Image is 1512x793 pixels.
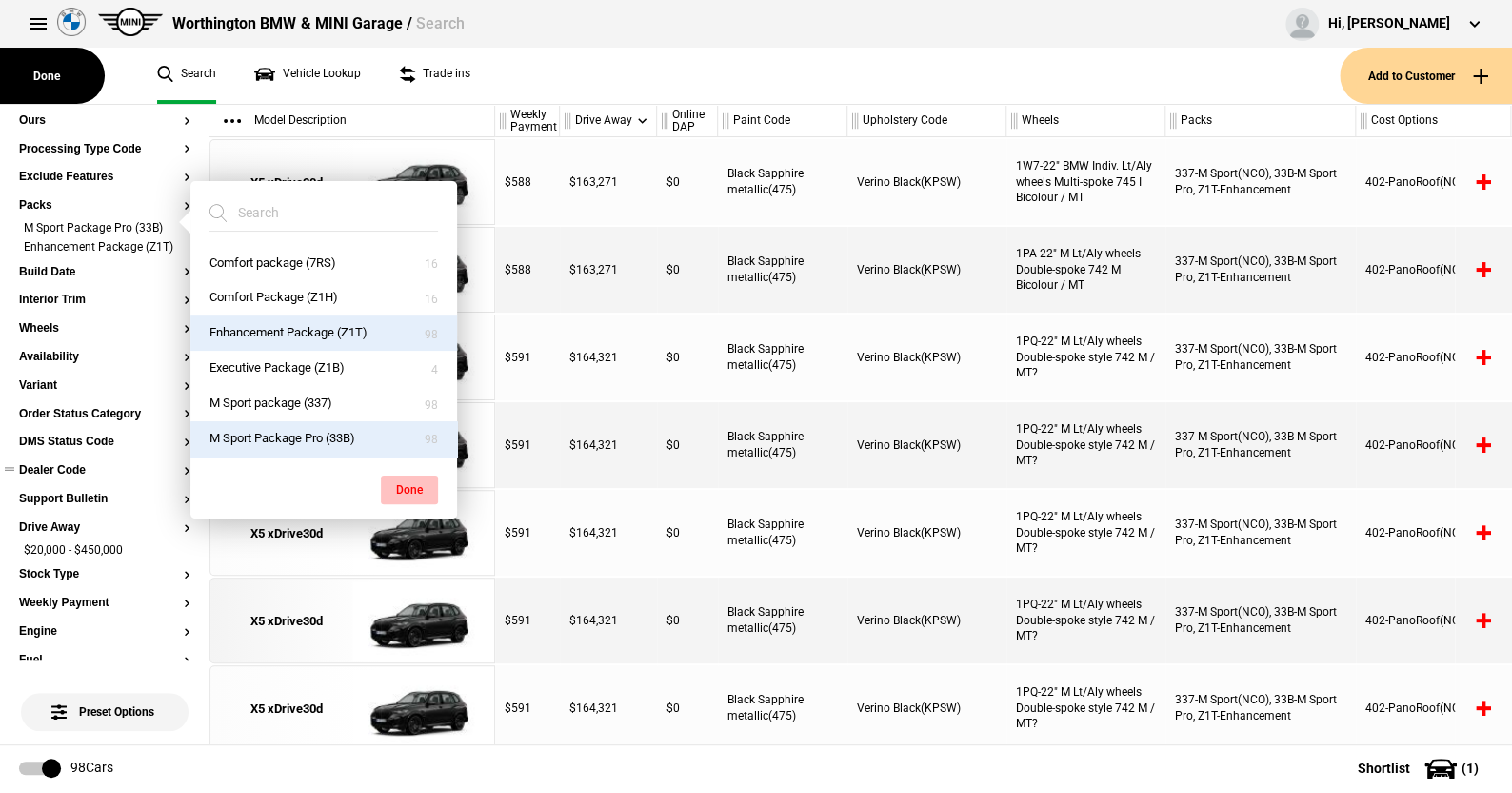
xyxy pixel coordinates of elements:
[1006,402,1165,488] div: 1PQ-22" M Lt/Aly wheels Double-spoke style 742 M / MT?
[1006,665,1165,751] div: 1PQ-22" M Lt/Aly wheels Double-spoke style 742 M / MT?
[847,402,1006,488] div: Verino Black(KPSW)
[560,578,657,663] div: $164,321
[1328,14,1450,33] div: Hi, [PERSON_NAME]
[250,701,323,718] div: X5 xDrive30d
[495,227,560,313] div: $588
[560,227,657,313] div: $163,271
[847,105,1005,137] div: Upholstery Code
[495,105,559,137] div: Weekly Payment
[657,139,718,225] div: $0
[19,379,190,408] section: Variant
[560,105,656,137] div: Drive Away
[250,174,323,192] div: X5 xDrive30d
[1356,665,1511,751] div: 402-PanoRoof(NCO)
[19,597,190,625] section: Weekly Payment
[19,493,190,506] button: Support Bulletin
[19,521,190,535] button: Drive Away
[19,379,190,393] button: Variant
[1165,227,1356,313] div: 337-M Sport(NCO), 33B-M Sport Pro, Z1T-Enhancement
[19,436,190,449] button: DMS Status Code
[718,139,847,225] div: Black Sapphire metallic(475)
[19,171,190,184] button: Exclude Features
[19,322,190,351] section: Wheels
[1358,762,1410,775] span: Shortlist
[1165,578,1356,663] div: 337-M Sport(NCO), 33B-M Sport Pro, Z1T-Enhancement
[560,139,657,225] div: $163,271
[19,294,190,322] section: Interior Trim
[19,114,190,143] section: Ours
[1165,105,1355,137] div: Packs
[352,140,485,226] img: cosySec
[1356,402,1511,488] div: 402-PanoRoof(NCO)
[560,402,657,488] div: $164,321
[250,613,323,630] div: X5 xDrive30d
[1165,490,1356,576] div: 337-M Sport(NCO), 33B-M Sport Pro, Z1T-Enhancement
[209,105,494,137] div: Model Description
[657,315,718,400] div: $0
[19,493,190,521] section: Support Bulletin
[718,315,847,400] div: Black Sapphire metallic(475)
[718,490,847,576] div: Black Sapphire metallic(475)
[98,8,163,36] img: mini.png
[55,681,154,719] span: Preset Options
[495,315,560,400] div: $591
[220,666,352,752] a: X5 xDrive30d
[250,525,323,542] div: X5 xDrive30d
[1356,490,1511,576] div: 402-PanoRoof(NCO)
[209,195,415,230] input: Search
[19,199,190,265] section: PacksM Sport Package Pro (33B)Enhancement Package (Z1T)
[19,568,190,597] section: Stock Type
[70,759,113,778] div: 98 Cars
[718,578,847,663] div: Black Sapphire metallic(475)
[1356,105,1510,137] div: Cost Options
[190,421,457,457] button: M Sport Package Pro (33B)
[19,654,190,682] section: Fuel
[657,665,718,751] div: $0
[847,315,1006,400] div: Verino Black(KPSW)
[190,280,457,315] button: Comfort Package (Z1H)
[1006,139,1165,225] div: 1W7-22" BMW Indiv. Lt/Aly wheels Multi-spoke 745 I Bicolour / MT
[847,139,1006,225] div: Verino Black(KPSW)
[1165,315,1356,400] div: 337-M Sport(NCO), 33B-M Sport Pro, Z1T-Enhancement
[718,402,847,488] div: Black Sapphire metallic(475)
[495,578,560,663] div: $591
[657,578,718,663] div: $0
[19,464,190,478] button: Dealer Code
[190,315,457,351] button: Enhancement Package (Z1T)
[57,8,86,36] img: bmw.png
[19,143,190,172] section: Processing Type Code
[190,246,457,281] button: Comfort package (7RS)
[718,227,847,313] div: Black Sapphire metallic(475)
[19,625,190,639] button: Engine
[19,464,190,493] section: Dealer Code
[1006,315,1165,400] div: 1PQ-22" M Lt/Aly wheels Double-spoke style 742 M / MT?
[352,579,485,664] img: cosySec
[19,220,190,239] li: M Sport Package Pro (33B)
[19,351,190,379] section: Availability
[19,199,190,213] button: Packs
[1356,139,1511,225] div: 402-PanoRoof(NCO)
[19,408,190,437] section: Order Status Category
[495,139,560,225] div: $588
[1329,744,1512,792] button: Shortlist(1)
[254,48,361,104] a: Vehicle Lookup
[657,402,718,488] div: $0
[657,227,718,313] div: $0
[190,386,457,421] button: M Sport package (337)
[847,490,1006,576] div: Verino Black(KPSW)
[399,48,470,104] a: Trade ins
[19,114,190,128] button: Ours
[19,294,190,307] button: Interior Trim
[1006,227,1165,313] div: 1PA-22" M Lt/Aly wheels Double-spoke 742 M Bicolour / MT
[19,436,190,464] section: DMS Status Code
[352,491,485,577] img: cosySec
[1006,578,1165,663] div: 1PQ-22" M Lt/Aly wheels Double-spoke style 742 M / MT?
[495,490,560,576] div: $591
[560,665,657,751] div: $164,321
[415,14,464,32] span: Search
[847,578,1006,663] div: Verino Black(KPSW)
[19,408,190,421] button: Order Status Category
[19,654,190,667] button: Fuel
[657,105,717,137] div: Online DAP
[1165,402,1356,488] div: 337-M Sport(NCO), 33B-M Sport Pro, Z1T-Enhancement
